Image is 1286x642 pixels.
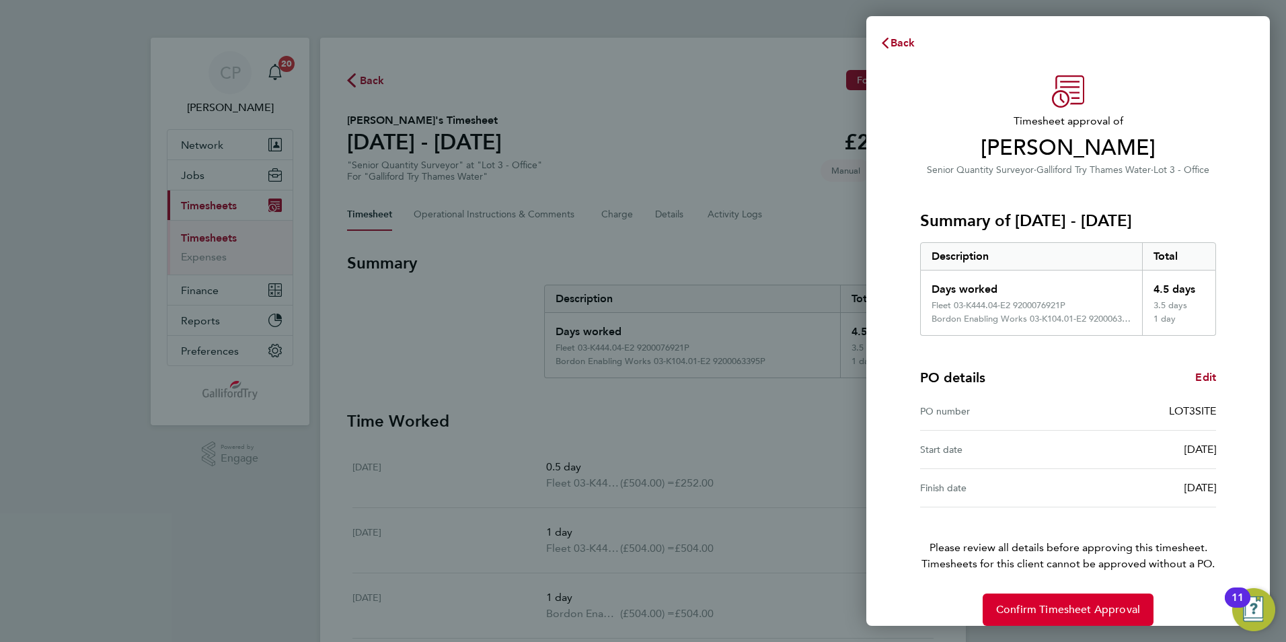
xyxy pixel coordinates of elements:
[1034,164,1036,176] span: ·
[1036,164,1151,176] span: Galliford Try Thames Water
[921,271,1142,300] div: Days worked
[1232,588,1275,631] button: Open Resource Center, 11 new notifications
[1142,271,1216,300] div: 4.5 days
[920,242,1216,336] div: Summary of 04 - 10 Aug 2025
[920,210,1216,231] h3: Summary of [DATE] - [DATE]
[904,556,1232,572] span: Timesheets for this client cannot be approved without a PO.
[920,480,1068,496] div: Finish date
[983,594,1153,626] button: Confirm Timesheet Approval
[920,403,1068,419] div: PO number
[904,507,1232,572] p: Please review all details before approving this timesheet.
[932,300,1065,311] div: Fleet 03-K444.04-E2 9200076921P
[891,36,915,49] span: Back
[996,603,1140,616] span: Confirm Timesheet Approval
[920,368,985,387] h4: PO details
[921,243,1142,270] div: Description
[1068,441,1216,458] div: [DATE]
[1169,404,1216,417] span: LOT3SITE
[1195,371,1216,384] span: Edit
[920,113,1216,129] span: Timesheet approval of
[1195,369,1216,386] a: Edit
[1151,164,1153,176] span: ·
[1142,243,1216,270] div: Total
[920,441,1068,458] div: Start date
[866,30,929,57] button: Back
[927,164,1034,176] span: Senior Quantity Surveyor
[1142,314,1216,335] div: 1 day
[1153,164,1209,176] span: Lot 3 - Office
[932,314,1131,324] div: Bordon Enabling Works 03-K104.01-E2 9200063395P
[1142,300,1216,314] div: 3.5 days
[1232,598,1244,615] div: 11
[920,135,1216,162] span: [PERSON_NAME]
[1068,480,1216,496] div: [DATE]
